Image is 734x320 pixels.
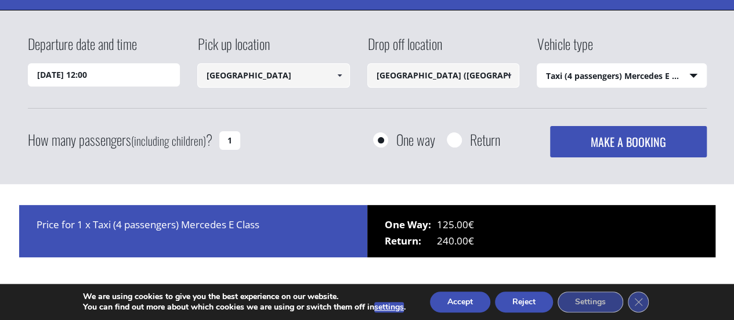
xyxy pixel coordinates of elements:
[28,34,137,63] label: Departure date and time
[495,292,553,312] button: Reject
[500,63,519,88] a: Show All Items
[131,132,206,149] small: (including children)
[628,292,649,312] button: Close GDPR Cookie Banner
[83,302,406,312] p: You can find out more about which cookies we are using or switch them off in .
[367,205,715,257] div: 125.00€ 240.00€
[83,292,406,302] p: We are using cookies to give you the best experience on our website.
[385,233,437,249] span: Return:
[197,34,270,63] label: Pick up location
[537,34,593,63] label: Vehicle type
[367,34,442,63] label: Drop off location
[396,132,435,147] label: One way
[550,126,706,157] button: MAKE A BOOKING
[197,63,350,88] input: Select pickup location
[558,292,623,312] button: Settings
[367,63,520,88] input: Select drop-off location
[28,126,212,154] label: How many passengers ?
[19,205,367,257] div: Price for 1 x Taxi (4 passengers) Mercedes E Class
[374,302,404,312] button: settings
[470,132,500,147] label: Return
[385,217,437,233] span: One Way:
[537,64,706,88] span: Taxi (4 passengers) Mercedes E Class
[330,63,349,88] a: Show All Items
[430,292,490,312] button: Accept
